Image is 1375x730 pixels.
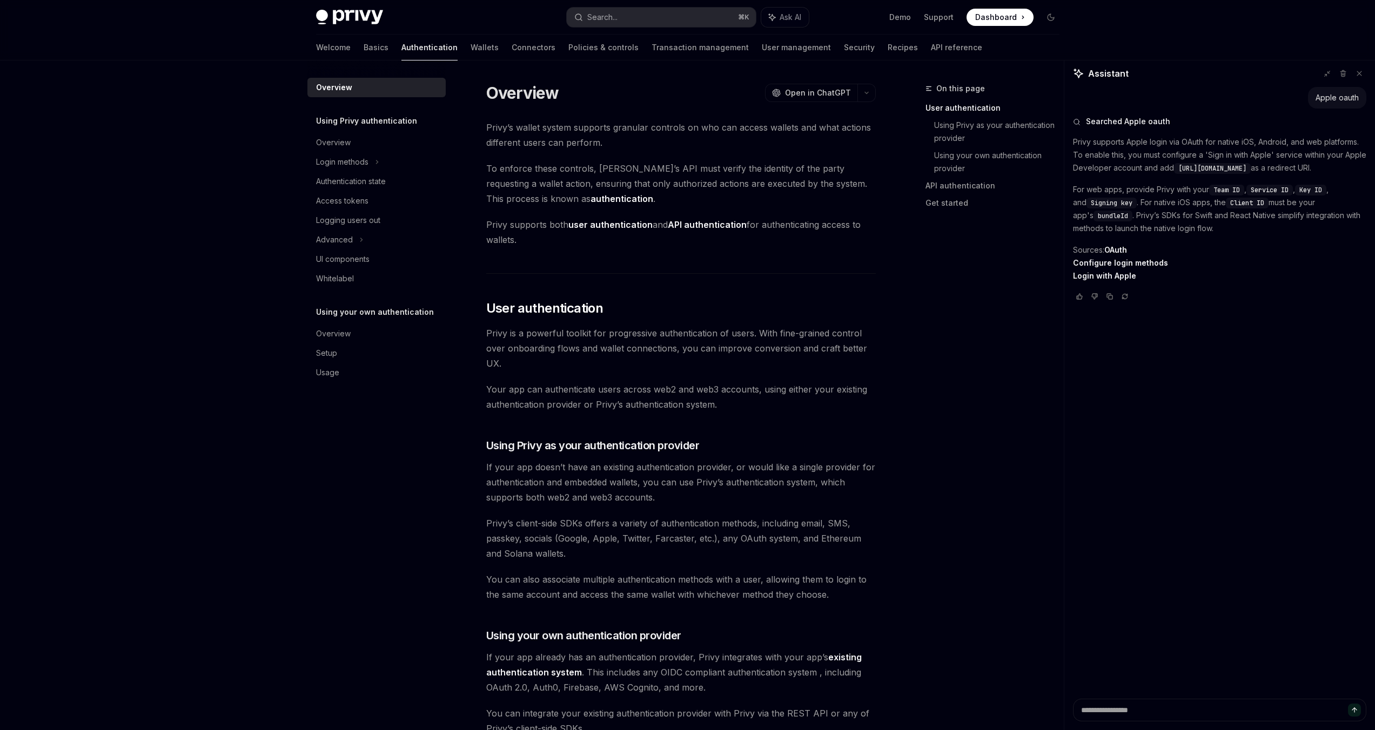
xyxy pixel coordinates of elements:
[1251,186,1289,194] span: Service ID
[486,217,876,247] span: Privy supports both and for authenticating access to wallets.
[486,628,681,643] span: Using your own authentication provider
[1299,186,1322,194] span: Key ID
[925,177,1068,194] a: API authentication
[486,120,876,150] span: Privy’s wallet system supports granular controls on who can access wallets and what actions diffe...
[591,193,653,204] strong: authentication
[316,35,351,60] a: Welcome
[486,459,876,505] span: If your app doesn’t have an existing authentication provider, or would like a single provider for...
[316,136,351,149] div: Overview
[1230,199,1264,207] span: Client ID
[307,133,446,152] a: Overview
[738,13,749,22] span: ⌘ K
[486,650,876,695] span: If your app already has an authentication provider, Privy integrates with your app’s . This inclu...
[1213,186,1240,194] span: Team ID
[316,233,353,246] div: Advanced
[931,35,982,60] a: API reference
[486,516,876,561] span: Privy’s client-side SDKs offers a variety of authentication methods, including email, SMS, passke...
[307,269,446,288] a: Whitelabel
[1073,271,1136,281] a: Login with Apple
[967,9,1034,26] a: Dashboard
[316,327,351,340] div: Overview
[1098,212,1128,220] span: bundleId
[307,249,446,269] a: UI components
[1073,136,1366,174] p: Privy supports Apple login via OAuth for native iOS, Android, and web platforms. To enable this, ...
[307,191,446,211] a: Access tokens
[486,382,876,412] span: Your app can authenticate users across web2 and web3 accounts, using either your existing authent...
[316,81,352,94] div: Overview
[1178,164,1246,173] span: [URL][DOMAIN_NAME]
[1086,116,1170,127] span: Searched Apple oauth
[762,35,831,60] a: User management
[567,8,756,27] button: Search...⌘K
[844,35,875,60] a: Security
[307,78,446,97] a: Overview
[568,219,653,230] strong: user authentication
[1316,92,1359,103] div: Apple oauth
[316,347,337,360] div: Setup
[316,306,434,319] h5: Using your own authentication
[1073,116,1366,127] button: Searched Apple oauth
[888,35,918,60] a: Recipes
[1073,183,1366,235] p: For web apps, provide Privy with your , , , and . For native iOS apps, the must be your app's . P...
[780,12,801,23] span: Ask AI
[889,12,911,23] a: Demo
[934,147,1068,177] a: Using your own authentication provider
[486,572,876,602] span: You can also associate multiple authentication methods with a user, allowing them to login to the...
[668,219,747,230] strong: API authentication
[975,12,1017,23] span: Dashboard
[316,156,368,168] div: Login methods
[652,35,749,60] a: Transaction management
[307,343,446,363] a: Setup
[925,99,1068,117] a: User authentication
[316,10,383,25] img: dark logo
[486,83,559,103] h1: Overview
[512,35,555,60] a: Connectors
[924,12,954,23] a: Support
[785,87,851,98] span: Open in ChatGPT
[316,194,368,207] div: Access tokens
[364,35,388,60] a: Basics
[765,84,857,102] button: Open in ChatGPT
[307,324,446,343] a: Overview
[1088,67,1129,80] span: Assistant
[486,300,603,317] span: User authentication
[1073,244,1366,282] p: Sources:
[587,11,618,24] div: Search...
[568,35,639,60] a: Policies & controls
[486,161,876,206] span: To enforce these controls, [PERSON_NAME]’s API must verify the identity of the party requesting a...
[316,214,380,227] div: Logging users out
[1042,9,1059,26] button: Toggle dark mode
[1348,704,1361,717] button: Send message
[1073,258,1168,268] a: Configure login methods
[925,194,1068,212] a: Get started
[316,366,339,379] div: Usage
[316,114,417,127] h5: Using Privy authentication
[761,8,809,27] button: Ask AI
[307,172,446,191] a: Authentication state
[486,326,876,371] span: Privy is a powerful toolkit for progressive authentication of users. With fine-grained control ov...
[316,272,354,285] div: Whitelabel
[936,82,985,95] span: On this page
[1091,199,1132,207] span: Signing key
[486,438,700,453] span: Using Privy as your authentication provider
[316,175,386,188] div: Authentication state
[401,35,458,60] a: Authentication
[316,253,370,266] div: UI components
[934,117,1068,147] a: Using Privy as your authentication provider
[1104,245,1127,255] a: OAuth
[307,363,446,382] a: Usage
[471,35,499,60] a: Wallets
[307,211,446,230] a: Logging users out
